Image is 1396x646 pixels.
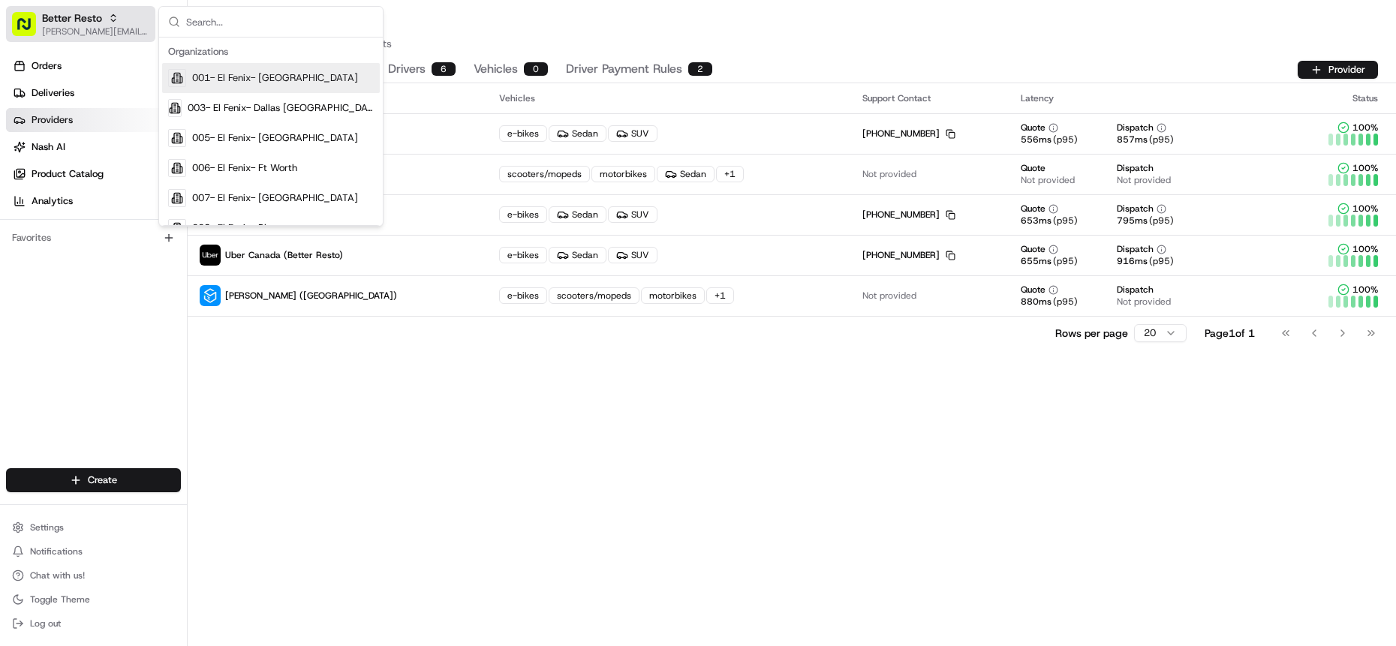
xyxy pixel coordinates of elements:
[206,12,1378,36] h1: Providers
[125,273,130,285] span: •
[716,166,744,182] div: + 1
[499,166,590,182] div: scooters/mopeds
[1055,326,1128,341] p: Rows per page
[206,36,1378,51] p: Manage your providers and their fleets
[862,168,916,180] span: Not provided
[1117,255,1148,267] span: 916 ms
[524,62,548,76] div: 0
[30,233,42,245] img: 1736555255976-a54dd68f-1ca7-489b-9aae-adbdc363a1c4
[608,247,657,263] div: SUV
[1352,243,1378,255] span: 100 %
[88,473,117,487] span: Create
[1021,203,1058,215] button: Quote
[6,162,187,186] a: Product Catalog
[549,125,606,142] div: Sedan
[233,192,273,210] button: See all
[6,135,187,159] a: Nash AI
[133,233,164,245] span: [DATE]
[30,545,83,557] span: Notifications
[6,517,181,538] button: Settings
[641,287,705,304] div: motorbikes
[1117,174,1171,186] span: Not provided
[1053,296,1078,308] span: (p95)
[1117,122,1166,134] button: Dispatch
[499,125,547,142] div: e-bikes
[225,249,343,261] span: Uber Canada (Better Resto)
[388,57,456,83] button: Drivers
[549,206,606,223] div: Sedan
[1117,296,1171,308] span: Not provided
[192,161,297,175] span: 006- El Fenix- Ft Worth
[1117,203,1166,215] button: Dispatch
[39,97,248,113] input: Clear
[1021,122,1058,134] button: Quote
[862,249,955,261] div: [PHONE_NUMBER]
[32,140,65,154] span: Nash AI
[1149,134,1174,146] span: (p95)
[566,57,712,83] button: Driver Payment Rules
[1296,92,1384,104] div: Status
[862,92,997,104] div: Support Contact
[549,247,606,263] div: Sedan
[188,101,374,115] span: 003- El Fenix- Dallas [GEOGRAPHIC_DATA][PERSON_NAME]
[159,38,383,226] div: Suggestions
[862,209,955,221] div: [PHONE_NUMBER]
[6,189,187,213] a: Analytics
[688,62,712,76] div: 2
[149,372,182,383] span: Pylon
[192,71,358,85] span: 001- El Fenix- [GEOGRAPHIC_DATA]
[30,521,64,533] span: Settings
[32,167,104,181] span: Product Catalog
[32,143,59,170] img: 4988371391238_9404d814bf3eb2409008_72.png
[1021,284,1058,296] button: Quote
[499,92,838,104] div: Vehicles
[9,329,121,356] a: 📗Knowledge Base
[15,143,42,170] img: 1736555255976-a54dd68f-1ca7-489b-9aae-adbdc363a1c4
[255,148,273,166] button: Start new chat
[862,290,916,302] span: Not provided
[1352,203,1378,215] span: 100 %
[15,337,27,349] div: 📗
[6,468,181,492] button: Create
[1149,255,1174,267] span: (p95)
[125,233,130,245] span: •
[15,15,45,45] img: Nash
[474,57,548,83] button: Vehicles
[1117,284,1154,296] span: Dispatch
[133,273,164,285] span: [DATE]
[591,166,655,182] div: motorbikes
[657,166,715,182] div: Sedan
[1021,296,1052,308] span: 880 ms
[1117,134,1148,146] span: 857 ms
[15,60,273,84] p: Welcome 👋
[608,206,657,223] div: SUV
[200,285,221,306] img: stuart_logo.png
[1021,243,1058,255] button: Quote
[862,128,955,140] div: [PHONE_NUMBER]
[1117,215,1148,227] span: 795 ms
[32,194,73,208] span: Analytics
[6,6,155,42] button: Better Resto[PERSON_NAME][EMAIL_ADDRESS][DOMAIN_NAME]
[1352,122,1378,134] span: 100 %
[1021,255,1052,267] span: 655 ms
[42,11,102,26] button: Better Resto
[68,158,206,170] div: We're available if you need us!
[30,335,115,350] span: Knowledge Base
[142,335,241,350] span: API Documentation
[1117,243,1166,255] button: Dispatch
[200,245,221,266] img: uber-new-logo.jpeg
[186,7,374,37] input: Search...
[192,191,358,205] span: 007- El Fenix- [GEOGRAPHIC_DATA]
[121,329,247,356] a: 💻API Documentation
[1117,162,1154,174] span: Dispatch
[15,195,96,207] div: Past conversations
[68,143,246,158] div: Start new chat
[499,287,547,304] div: e-bikes
[1021,174,1075,186] span: Not provided
[106,371,182,383] a: Powered byPylon
[1021,215,1052,227] span: 653 ms
[47,233,122,245] span: [PERSON_NAME]
[1053,215,1078,227] span: (p95)
[127,337,139,349] div: 💻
